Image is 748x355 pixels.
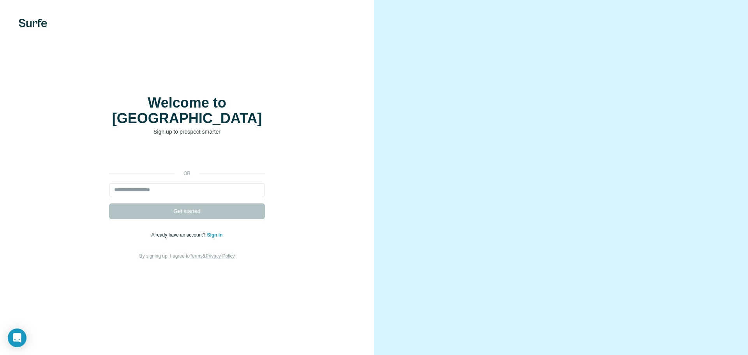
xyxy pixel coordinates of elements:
span: By signing up, I agree to & [139,253,235,259]
h1: Welcome to [GEOGRAPHIC_DATA] [109,95,265,126]
p: or [175,170,199,177]
a: Sign in [207,232,222,238]
div: Open Intercom Messenger [8,329,26,347]
span: Already have an account? [152,232,207,238]
a: Terms [190,253,203,259]
iframe: Sign in with Google Button [105,147,269,164]
img: Surfe's logo [19,19,47,27]
a: Privacy Policy [206,253,235,259]
p: Sign up to prospect smarter [109,128,265,136]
